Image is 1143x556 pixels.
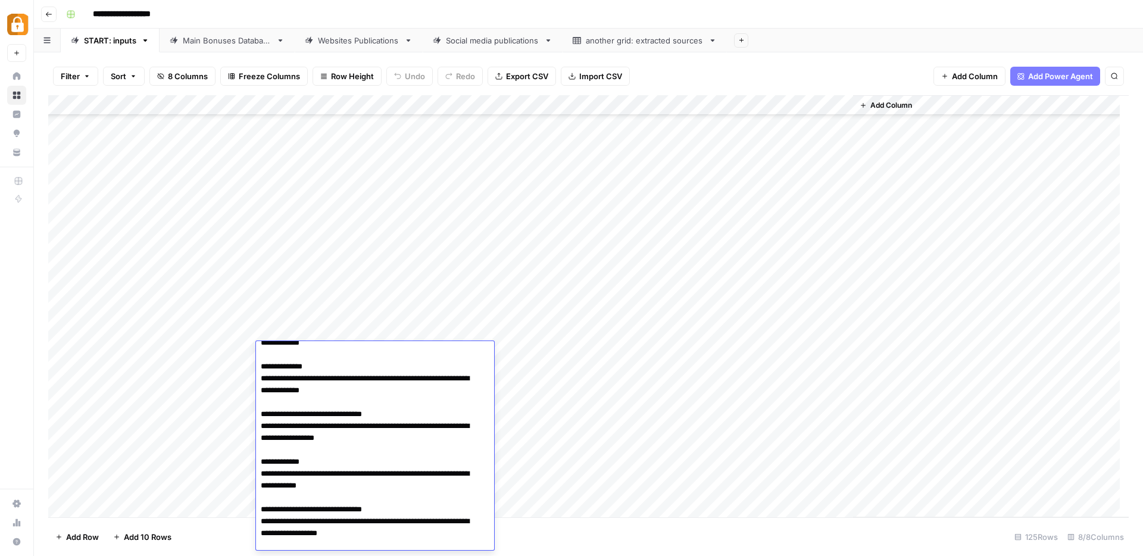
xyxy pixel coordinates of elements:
[220,67,308,86] button: Freeze Columns
[103,67,145,86] button: Sort
[488,67,556,86] button: Export CSV
[456,70,475,82] span: Redo
[295,29,423,52] a: Websites Publications
[506,70,548,82] span: Export CSV
[84,35,136,46] div: START: inputs
[168,70,208,82] span: 8 Columns
[1028,70,1093,82] span: Add Power Agent
[870,100,912,111] span: Add Column
[438,67,483,86] button: Redo
[855,98,917,113] button: Add Column
[7,532,26,551] button: Help + Support
[7,143,26,162] a: Your Data
[1010,527,1063,546] div: 125 Rows
[933,67,1005,86] button: Add Column
[239,70,300,82] span: Freeze Columns
[111,70,126,82] span: Sort
[53,67,98,86] button: Filter
[446,35,539,46] div: Social media publications
[586,35,704,46] div: another grid: extracted sources
[7,513,26,532] a: Usage
[7,67,26,86] a: Home
[563,29,727,52] a: another grid: extracted sources
[318,35,399,46] div: Websites Publications
[7,124,26,143] a: Opportunities
[149,67,216,86] button: 8 Columns
[7,10,26,39] button: Workspace: Adzz
[423,29,563,52] a: Social media publications
[1063,527,1129,546] div: 8/8 Columns
[561,67,630,86] button: Import CSV
[579,70,622,82] span: Import CSV
[61,29,160,52] a: START: inputs
[106,527,179,546] button: Add 10 Rows
[1010,67,1100,86] button: Add Power Agent
[7,105,26,124] a: Insights
[7,14,29,35] img: Adzz Logo
[405,70,425,82] span: Undo
[386,67,433,86] button: Undo
[61,70,80,82] span: Filter
[331,70,374,82] span: Row Height
[183,35,271,46] div: Main Bonuses Database
[313,67,382,86] button: Row Height
[66,531,99,543] span: Add Row
[952,70,998,82] span: Add Column
[160,29,295,52] a: Main Bonuses Database
[7,494,26,513] a: Settings
[48,527,106,546] button: Add Row
[7,86,26,105] a: Browse
[124,531,171,543] span: Add 10 Rows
